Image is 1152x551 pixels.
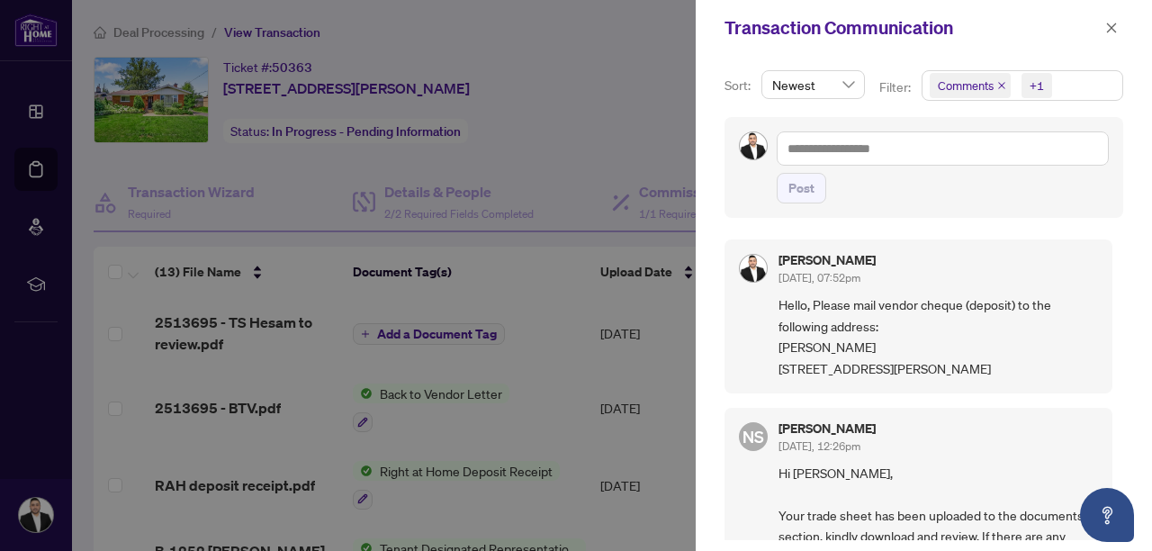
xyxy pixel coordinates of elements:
span: Hello, Please mail vendor cheque (deposit) to the following address: [PERSON_NAME] [STREET_ADDRES... [778,294,1098,379]
span: close [1105,22,1118,34]
button: Open asap [1080,488,1134,542]
span: [DATE], 12:26pm [778,439,860,453]
img: Profile Icon [740,132,767,159]
div: +1 [1030,77,1044,95]
span: Comments [938,77,994,95]
span: [DATE], 07:52pm [778,271,860,285]
button: Post [777,173,826,203]
h5: [PERSON_NAME] [778,422,876,435]
p: Sort: [724,76,754,95]
span: NS [742,424,764,449]
span: close [997,81,1006,90]
div: Transaction Communication [724,14,1100,41]
img: Profile Icon [740,255,767,282]
span: Comments [930,73,1011,98]
span: Newest [772,71,854,98]
h5: [PERSON_NAME] [778,254,876,266]
p: Filter: [879,77,913,97]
